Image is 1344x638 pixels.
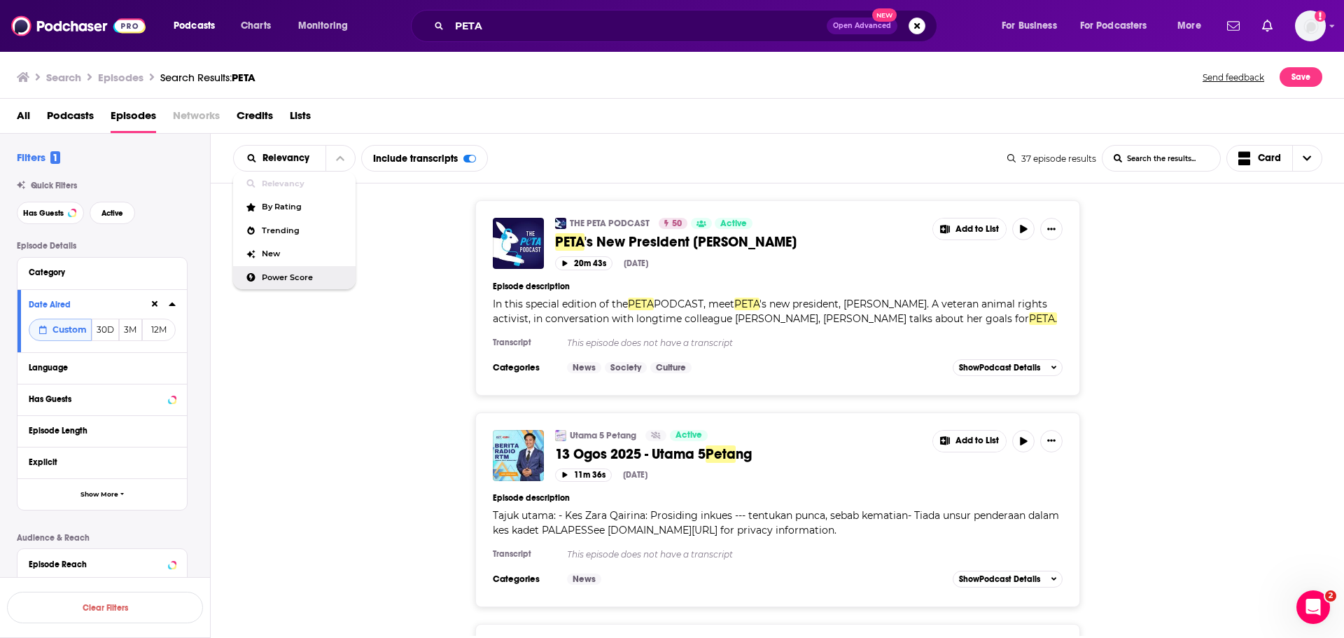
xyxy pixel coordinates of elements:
[584,233,797,251] span: 's New President [PERSON_NAME]
[1007,153,1096,164] div: 37 episode results
[11,13,146,39] img: Podchaser - Follow, Share and Rate Podcasts
[424,10,951,42] div: Search podcasts, credits, & more...
[1168,15,1219,37] button: open menu
[17,241,188,251] p: Episode Details
[570,430,636,441] a: Utama 5 Petang
[1280,67,1322,87] button: Save
[262,153,314,163] span: Relevancy
[234,153,325,163] button: close menu
[298,16,348,36] span: Monitoring
[1226,145,1323,172] button: Choose View
[670,430,708,441] a: Active
[29,359,176,376] button: Language
[29,263,176,281] button: Category
[52,324,87,335] span: Custom
[493,430,544,481] a: 13 Ogos 2025 - Utama 5 Petang
[672,217,682,231] span: 50
[567,338,1063,348] p: This episode does not have a transcript
[1177,16,1201,36] span: More
[262,203,344,211] span: By Rating
[827,18,897,34] button: Open AdvancedNew
[675,429,702,443] span: Active
[833,22,891,29] span: Open Advanced
[955,436,999,446] span: Add to List
[232,15,279,37] a: Charts
[953,571,1063,588] button: ShowPodcast Details
[262,250,344,258] span: New
[29,555,176,572] button: Episode Reach
[1256,14,1278,38] a: Show notifications dropdown
[992,15,1074,37] button: open menu
[715,218,752,229] a: Active
[493,298,628,310] span: In this special edition of the
[7,592,203,623] button: Clear Filters
[659,218,687,229] a: 50
[173,104,220,133] span: Networks
[46,71,81,84] h3: Search
[23,209,64,217] span: Has Guests
[567,574,601,585] a: News
[736,445,752,463] span: ng
[47,104,94,133] a: Podcasts
[493,218,544,269] img: PETA's New President Tracy Reiman
[567,362,601,373] a: News
[1295,11,1326,41] img: User Profile
[650,362,692,373] a: Culture
[555,233,923,251] a: PETA's New President [PERSON_NAME]
[570,218,650,229] a: THE PETA PODCAST
[605,362,647,373] a: Society
[933,431,1006,452] button: Show More Button
[29,363,167,373] div: Language
[933,219,1006,240] button: Show More Button
[1040,430,1063,452] button: Show More Button
[92,319,119,341] button: 30D
[119,319,143,341] button: 3M
[17,104,30,133] a: All
[262,180,344,188] span: Relevancy
[555,430,566,441] img: Utama 5 Petang
[624,258,648,268] div: [DATE]
[567,549,1063,560] p: This episode does not have a transcript
[17,533,188,543] p: Audience & Reach
[90,202,135,224] button: Active
[29,390,176,408] button: Has Guests
[1071,15,1168,37] button: open menu
[325,146,355,171] button: close menu
[1258,153,1281,163] span: Card
[17,202,84,224] button: Has Guests
[111,104,156,133] a: Episodes
[262,274,344,282] span: Power Score
[555,445,706,463] span: 13 Ogos 2025 - Utama 5
[164,15,233,37] button: open menu
[29,422,176,439] button: Episode Length
[654,298,734,310] span: PODCAST, meet
[29,426,167,436] div: Episode Length
[80,491,118,499] span: Show More
[1295,11,1326,41] span: Logged in as WesBurdett
[955,224,999,235] span: Add to List
[17,478,187,510] button: Show More
[262,227,344,235] span: Trending
[555,469,612,482] button: 11m 36s
[174,16,215,36] span: Podcasts
[160,71,255,84] div: Search Results:
[623,470,647,480] div: [DATE]
[29,453,176,471] button: Explicit
[290,104,311,133] span: Lists
[361,145,488,172] div: Include transcripts
[29,300,140,310] div: Date Aired
[720,217,747,231] span: Active
[288,15,366,37] button: open menu
[241,16,271,36] span: Charts
[29,319,92,341] button: Custom
[493,493,1063,503] h4: Episode description
[493,282,1063,291] h4: Episode description
[101,209,123,217] span: Active
[872,8,897,22] span: New
[98,71,143,84] h3: Episodes
[29,457,167,467] div: Explicit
